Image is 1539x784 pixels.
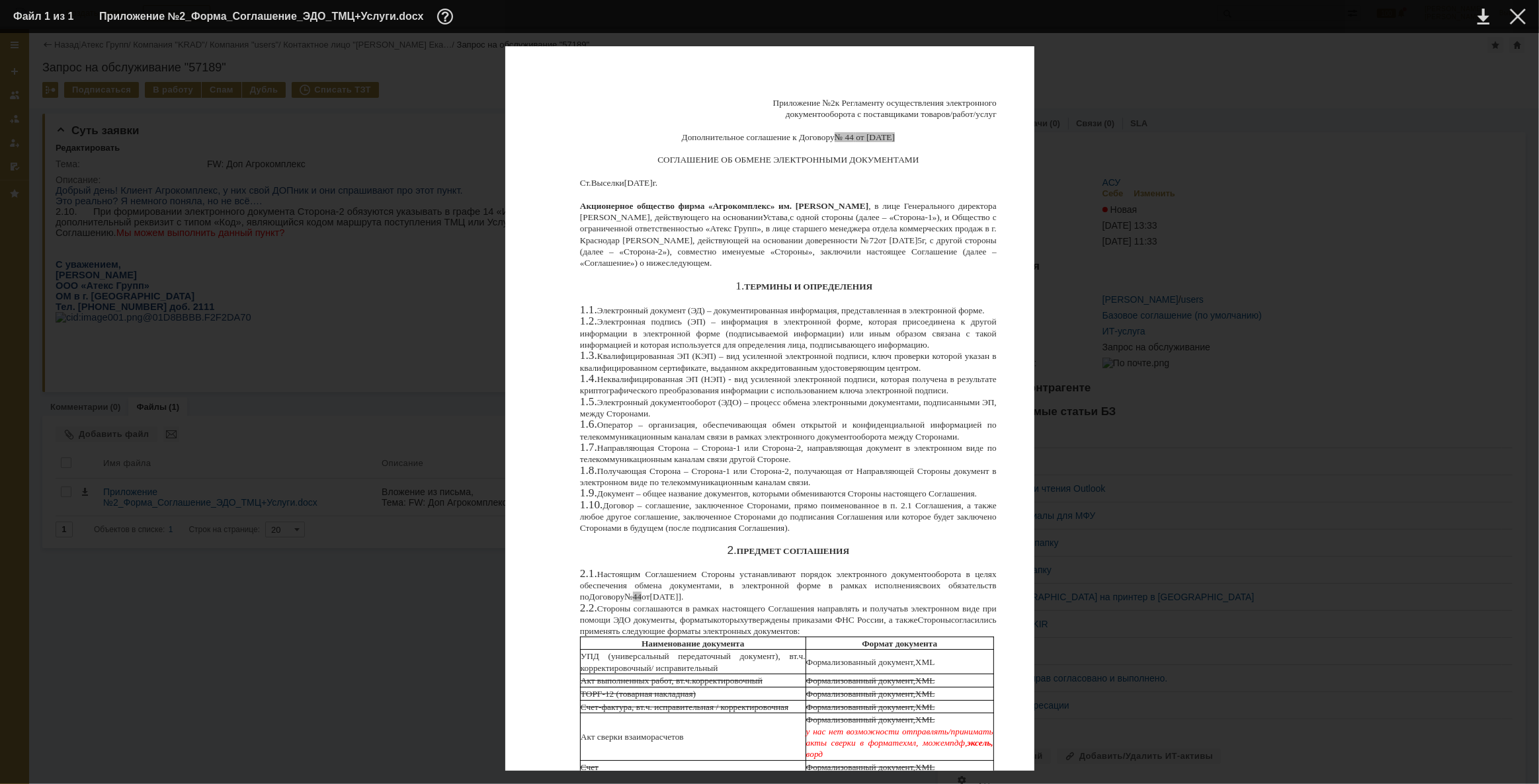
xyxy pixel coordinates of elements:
[650,212,763,222] span: , действующего на основании
[657,155,663,165] span: C
[870,235,878,245] span: 72
[606,615,675,625] span: и ЭДО документы
[597,489,977,498] span: Документ – общее название документов, которыми обмениваются Стороны настоящего Соглашения.
[806,726,993,748] span: у нас нет возможности отправлять/принимать акты сверки в формате
[642,639,745,648] span: Наименование документа
[580,303,597,316] span: 1.1.
[580,464,597,477] span: 1.8.
[580,315,597,327] span: 1.2.
[915,702,935,712] span: XML
[790,212,949,222] span: с одной стороны (далее – «Сторона-1»), и
[580,395,597,408] span: 1.5.
[806,749,823,759] span: ворд
[580,372,597,385] span: 1.4.
[918,615,951,625] span: Стороны
[761,223,790,233] span: , в лице
[61,42,229,53] span: Мы можем выполнить данный пункт?
[663,155,919,165] span: ОГЛАШЕНИЕ ОБ ОБМЕНЕ ЭЛЕКТРОННЫМИ ДОКУМЕНТАМИ
[580,569,997,590] span: Настоящим Соглашением Стороны устанавливают порядок электронного документооборота в целях обеспеч...
[835,132,854,142] span: № 44
[856,132,895,142] span: от [DATE]
[597,604,778,613] span: Стороны соглашаются в рамках настоящего Со
[580,498,603,511] span: 1.10.
[922,235,925,245] span: г
[868,201,900,211] span: , в лице
[773,98,831,108] span: Приложение №
[831,98,835,108] span: 2
[580,201,997,222] span: Генерального директора [PERSON_NAME]
[915,676,935,686] span: XML
[744,282,872,292] span: ТЕРМИНЫ И ОПРЕДЕЛЕНИЯ
[580,466,997,487] span: Получающая Сторона – Сторона-1 или Сторона-2, получающая от Направляющей Стороны документ в элект...
[580,374,997,395] span: Неквалифицированная ЭП (НЭП) - вид усиленной электронной подписи, которая получена в результате к...
[682,132,835,142] span: Дополнительное соглашение к Договору
[806,657,915,667] span: Формализованный документ,
[862,639,937,648] span: Формат документа
[680,676,690,686] span: т.ч
[916,738,950,748] span: , можем
[878,235,918,245] span: от [DATE]
[581,651,794,661] span: УПД (универсальный передаточный документ), в
[580,178,624,188] span: Ст.Выселки
[589,592,625,602] span: Договору
[580,420,997,441] span: Оператор – организация, обеспечивающая обмен открытой и конфиденциальной информацией по телекомму...
[580,212,997,233] span: бщество с ограниченной ответственностью «Атекс Групп»
[580,441,597,453] span: 1.7.
[580,397,997,418] span: Электронный документооборот (ЭДО) – процесс обмена электронными документами, подписанными ЭП, меж...
[650,702,789,712] span: . исправительная / корректировочная
[437,9,457,24] div: Дополнительная информация о файле (F11)
[950,738,965,748] span: пдф
[624,178,653,188] span: [DATE]
[581,689,696,699] span: ТОРГ-12 (товарная накладная)
[806,689,915,699] span: Формализованный документ,
[952,212,958,222] span: О
[633,592,642,602] span: 44
[903,738,916,748] span: хмл
[675,615,685,625] span: , ф
[967,738,991,748] span: эксель
[794,651,804,661] span: т.ч
[965,738,967,748] span: ,
[690,676,692,686] span: .
[580,201,868,211] span: Акционерное общество фирма «Агрокомплекс» им. [PERSON_NAME]
[763,212,788,222] span: Устава
[1477,9,1489,24] div: Скачать файл
[22,116,159,127] span: [PHONE_NUMBER] доб. 2111
[642,592,649,602] span: от
[580,615,997,636] span: согласились применять следующие форматы электронных документов:
[640,702,650,712] span: т.ч
[581,702,640,712] span: Счет-фактура, в
[99,9,457,24] div: Приложение №2_Форма_Соглашение_ЭДО_ТМЦ+Услуги.docx
[806,715,915,725] span: Формализованный документ,
[915,689,935,699] span: XML
[13,11,79,22] div: Файл 1 из 1
[580,443,997,464] span: Направляющая Сторона – Сторона-1 или Сторона-2, направляющая документ в электронном виде по телек...
[624,592,633,602] span: №
[651,663,718,673] span: / исправительный
[786,98,997,119] span: к Регламенту осуществления электронного документооборота с поставщиками товаров/работ/услуг
[580,349,597,362] span: 1.3.
[806,702,915,712] span: Формализованный документ,
[580,235,997,268] span: , с другой стороны (далее – «Сторона-2»), совместно именуемые «Стороны», заключили настоящее Согл...
[806,676,915,686] span: Формализованный документ,
[686,615,714,625] span: орматы
[728,543,737,557] span: 2.
[1510,9,1526,24] div: Закрыть окно (Esc)
[778,604,903,613] span: глашения направлять и получать
[580,602,597,614] span: 2.2.
[679,592,684,602] span: ].
[581,732,684,742] span: Акт сверки взаиморасчетов
[580,487,597,499] span: 1.9.
[744,615,918,625] span: утверждены приказами ФНС России, а также
[737,546,849,556] span: ПРЕДМЕТ СОГЛАШЕНИЯ
[581,651,806,672] span: . корректировочный
[915,715,935,725] span: XML
[597,305,985,315] span: Электронный документ (ЭД) – документированная информация, представленная в электронной форме.
[915,657,935,667] span: XML
[915,762,935,772] span: XML
[788,212,790,222] span: ,
[735,280,744,292] span: 1.
[806,762,915,772] span: Формализованный документ,
[580,317,997,350] span: Электронная подпись (ЭП) – информация в электронной форме, которая присоединена к другой информац...
[580,580,997,602] span: своих обязательств по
